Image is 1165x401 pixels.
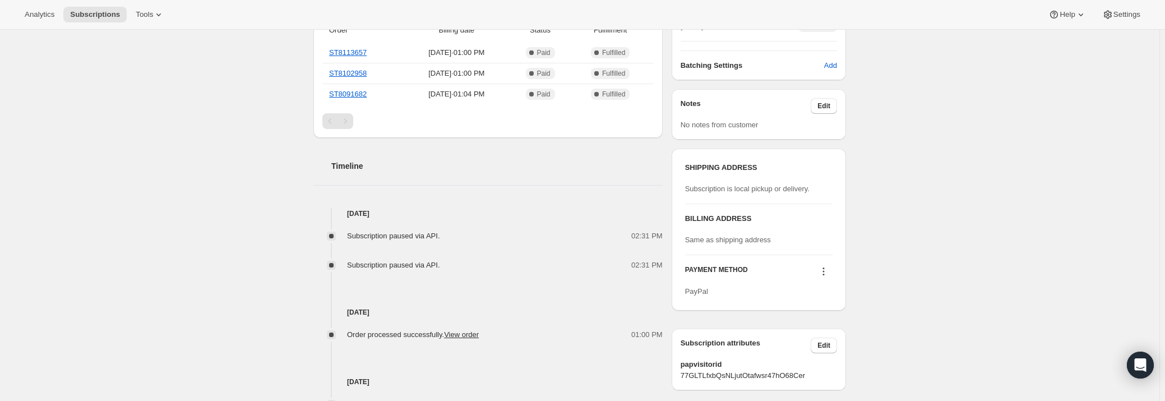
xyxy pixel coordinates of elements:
h2: Timeline [331,160,663,172]
button: Analytics [18,7,61,22]
h3: PAYMENT METHOD [685,265,748,280]
span: Subscription paused via API. [347,232,440,240]
span: Edit [817,341,830,350]
span: Settings [1113,10,1140,19]
span: Edit [817,102,830,110]
span: Fulfilled [602,69,625,78]
span: Help [1060,10,1075,19]
a: ST8102958 [329,69,367,77]
th: Order [322,18,403,43]
span: Same as shipping address [685,236,771,244]
a: View order [444,330,479,339]
h3: BILLING ADDRESS [685,213,833,224]
span: Subscription paused via API. [347,261,440,269]
h4: [DATE] [313,208,663,219]
h4: [DATE] [313,307,663,318]
nav: Pagination [322,113,654,129]
h4: [DATE] [313,376,663,388]
h3: Notes [681,98,811,114]
span: Fulfillment [574,25,647,36]
span: Billing date [406,25,506,36]
button: Edit [811,98,837,114]
button: Subscriptions [63,7,127,22]
span: Paid [537,90,551,99]
span: Fulfilled [602,48,625,57]
span: Order processed successfully. [347,330,479,339]
span: Fulfilled [602,90,625,99]
span: 77GLTLfxbQsNLjutOtafwsr47hO68Cer [681,370,837,381]
span: Analytics [25,10,54,19]
button: Tools [129,7,171,22]
h3: Subscription attributes [681,338,811,353]
span: Paid [537,48,551,57]
a: ST8091682 [329,90,367,98]
span: Status [513,25,567,36]
button: Settings [1095,7,1147,22]
span: [DATE] · 01:00 PM [406,68,506,79]
span: PayPal [685,287,708,296]
span: [DATE] · 01:00 PM [406,47,506,58]
span: Tools [136,10,153,19]
span: Add [824,60,837,71]
span: 02:31 PM [631,231,663,242]
h6: Batching Settings [681,60,824,71]
div: Open Intercom Messenger [1127,352,1154,379]
span: 02:31 PM [631,260,663,271]
span: Paid [537,69,551,78]
span: Subscription is local pickup or delivery. [685,185,810,193]
button: Edit [811,338,837,353]
h3: SHIPPING ADDRESS [685,162,833,173]
span: [DATE] · 01:04 PM [406,89,506,100]
span: No notes from customer [681,121,759,129]
button: Add [817,57,844,75]
span: 01:00 PM [631,329,663,340]
button: Help [1042,7,1093,22]
span: papvisitorid [681,359,837,370]
span: Subscriptions [70,10,120,19]
a: ST8113657 [329,48,367,57]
